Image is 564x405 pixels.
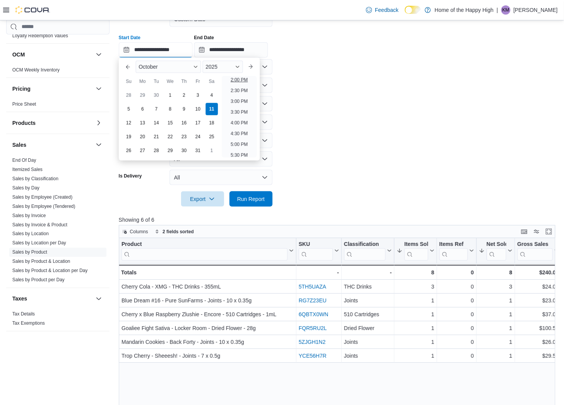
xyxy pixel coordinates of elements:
[181,191,224,207] button: Export
[15,6,50,14] img: Cova
[152,227,197,236] button: 2 fields sorted
[12,295,27,303] h3: Taxes
[517,352,559,361] div: $29.50
[404,241,428,261] div: Items Sold
[397,338,434,347] div: 1
[520,227,529,236] button: Keyboard shortcuts
[206,103,218,115] div: day-11
[12,176,58,181] a: Sales by Classification
[517,282,559,292] div: $24.00
[178,89,190,101] div: day-2
[122,61,134,73] button: Previous Month
[136,144,149,157] div: day-27
[136,75,149,88] div: Mo
[299,241,333,248] div: SKU
[517,338,559,347] div: $26.00
[12,268,88,274] span: Sales by Product & Location per Day
[439,338,474,347] div: 0
[192,144,204,157] div: day-31
[12,176,58,182] span: Sales by Classification
[344,282,392,292] div: THC Drinks
[12,33,68,38] a: Loyalty Redemption Values
[6,65,110,78] div: OCM
[404,241,428,248] div: Items Sold
[12,249,47,256] span: Sales by Product
[439,324,474,333] div: 0
[479,296,512,305] div: 1
[12,85,93,93] button: Pricing
[12,259,70,264] a: Sales by Product & Location
[12,241,66,246] a: Sales by Location per Day
[344,241,386,261] div: Classification
[121,324,294,333] div: Goaliee Fight Sativa - Locker Room - Dried Flower - 28g
[6,310,110,331] div: Taxes
[397,324,434,333] div: 1
[164,131,176,143] div: day-22
[479,268,512,277] div: 8
[344,268,392,277] div: -
[439,241,468,248] div: Items Ref
[245,61,257,73] button: Next month
[136,89,149,101] div: day-29
[12,321,45,326] a: Tax Exemptions
[123,75,135,88] div: Su
[299,312,328,318] a: 6QBTX0WN
[12,33,68,39] span: Loyalty Redemption Values
[12,204,75,209] a: Sales by Employee (Tendered)
[136,61,201,73] div: Button. Open the month selector. October is currently selected.
[517,296,559,305] div: $23.00
[375,6,399,14] span: Feedback
[192,75,204,88] div: Fr
[94,50,103,59] button: OCM
[123,117,135,129] div: day-12
[150,144,163,157] div: day-28
[12,203,75,209] span: Sales by Employee (Tendered)
[479,241,512,261] button: Net Sold
[150,117,163,129] div: day-14
[487,241,506,261] div: Net Sold
[139,64,158,70] span: October
[479,352,512,361] div: 1
[12,119,93,127] button: Products
[164,103,176,115] div: day-8
[12,222,67,228] span: Sales by Invoice & Product
[439,282,474,292] div: 0
[203,61,243,73] div: Button. Open the year selector. 2025 is currently selected.
[12,166,43,173] span: Itemized Sales
[123,89,135,101] div: day-28
[299,268,339,277] div: -
[299,241,333,261] div: SKU URL
[344,324,392,333] div: Dried Flower
[12,101,36,107] a: Price Sheet
[228,140,251,149] li: 5:00 PM
[299,284,326,290] a: 5TH5UAZA
[479,324,512,333] div: 1
[121,296,294,305] div: Blue Dream #16 - Pure SunFarms - Joints - 10 x 0.35g
[299,353,326,359] a: YCE56H7R
[12,67,60,73] a: OCM Weekly Inventory
[136,103,149,115] div: day-6
[517,241,559,261] button: Gross Sales
[228,151,251,160] li: 5:30 PM
[517,268,559,277] div: $240.00
[164,144,176,157] div: day-29
[237,195,265,203] span: Run Report
[136,131,149,143] div: day-20
[12,213,46,218] a: Sales by Invoice
[228,108,251,117] li: 3:30 PM
[123,144,135,157] div: day-26
[299,298,326,304] a: RG7Z23EU
[192,89,204,101] div: day-3
[178,75,190,88] div: Th
[178,131,190,143] div: day-23
[228,86,251,95] li: 2:30 PM
[12,231,49,237] a: Sales by Location
[12,101,36,107] span: Price Sheet
[439,310,474,319] div: 0
[12,119,36,127] h3: Products
[121,338,294,347] div: Mandarin Cookies - Back Forty - Joints - 10 x 0.35g
[123,103,135,115] div: day-5
[262,119,268,125] button: Open list of options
